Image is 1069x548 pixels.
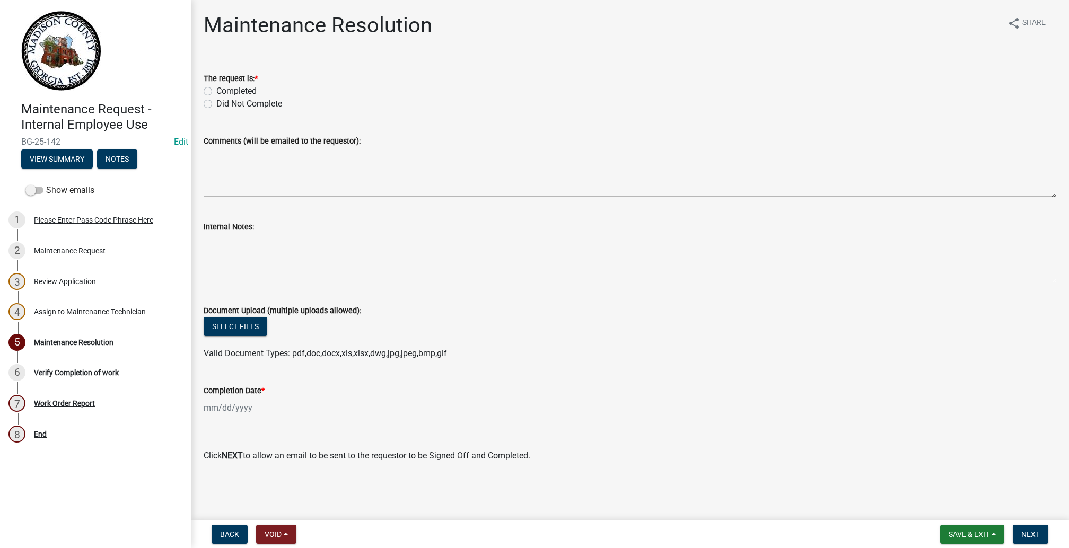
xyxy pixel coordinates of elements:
button: View Summary [21,149,93,169]
div: Verify Completion of work [34,369,119,376]
div: End [34,430,47,438]
span: Share [1022,17,1046,30]
label: Completion Date [204,387,265,395]
div: 2 [8,242,25,259]
div: 6 [8,364,25,381]
i: share [1007,17,1020,30]
wm-modal-confirm: Summary [21,155,93,164]
wm-modal-confirm: Edit Application Number [174,137,188,147]
label: Did Not Complete [216,98,282,110]
div: Maintenance Request [34,247,106,254]
div: Maintenance Resolution [34,339,113,346]
label: Show emails [25,184,94,197]
span: Void [265,530,282,538]
div: 3 [8,273,25,290]
label: Document Upload (multiple uploads allowed): [204,307,361,315]
button: Select files [204,317,267,336]
input: mm/dd/yyyy [204,397,301,419]
div: 8 [8,426,25,443]
div: 4 [8,303,25,320]
a: Edit [174,137,188,147]
label: Completed [216,85,257,98]
strong: NEXT [222,450,243,461]
button: shareShare [999,13,1054,33]
button: Back [212,525,248,544]
wm-modal-confirm: Notes [97,155,137,164]
button: Notes [97,149,137,169]
h1: Maintenance Resolution [204,13,432,38]
div: 7 [8,395,25,412]
label: Comments (will be emailed to the requestor): [204,138,361,145]
div: Review Application [34,278,96,285]
div: Assign to Maintenance Technician [34,308,146,315]
button: Void [256,525,296,544]
span: Back [220,530,239,538]
span: Save & Exit [949,530,989,538]
span: Valid Document Types: pdf,doc,docx,xls,xlsx,dwg,jpg,jpeg,bmp,gif [204,348,447,358]
span: BG-25-142 [21,137,170,147]
label: Internal Notes: [204,224,254,231]
button: Save & Exit [940,525,1004,544]
h4: Maintenance Request - Internal Employee Use [21,102,182,132]
label: The request is: [204,75,258,83]
p: Click to allow an email to be sent to the requestor to be Signed Off and Completed. [204,449,1056,462]
span: Next [1021,530,1040,538]
img: Madison County, Georgia [21,11,101,91]
div: Work Order Report [34,400,95,407]
div: 1 [8,211,25,228]
div: 5 [8,334,25,351]
div: Please Enter Pass Code Phrase Here [34,216,153,224]
button: Next [1013,525,1048,544]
